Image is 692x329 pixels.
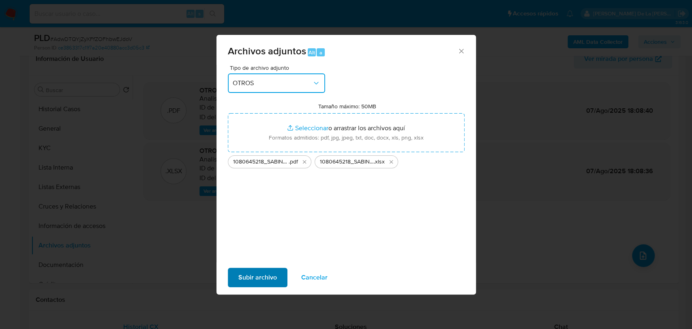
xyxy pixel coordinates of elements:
[230,65,327,71] span: Tipo de archivo adjunto
[228,44,306,58] span: Archivos adjuntos
[289,158,298,166] span: .pdf
[300,157,309,167] button: Eliminar 1080645218_SABINO GALEANA RADILLA_SEP2025.pdf
[457,47,465,54] button: Cerrar
[238,269,277,286] span: Subir archivo
[228,73,325,93] button: OTROS
[374,158,385,166] span: .xlsx
[320,158,374,166] span: 1080645218_SABINO [PERSON_NAME] RADILLA_SEP2025_AT
[309,49,315,56] span: Alt
[233,158,289,166] span: 1080645218_SABINO [PERSON_NAME] RADILLA_SEP2025
[386,157,396,167] button: Eliminar 1080645218_SABINO GALEANA RADILLA_SEP2025_AT.xlsx
[319,49,322,56] span: a
[233,79,312,87] span: OTROS
[291,268,338,287] button: Cancelar
[228,152,465,168] ul: Archivos seleccionados
[228,268,287,287] button: Subir archivo
[301,269,328,286] span: Cancelar
[318,103,376,110] label: Tamaño máximo: 50MB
